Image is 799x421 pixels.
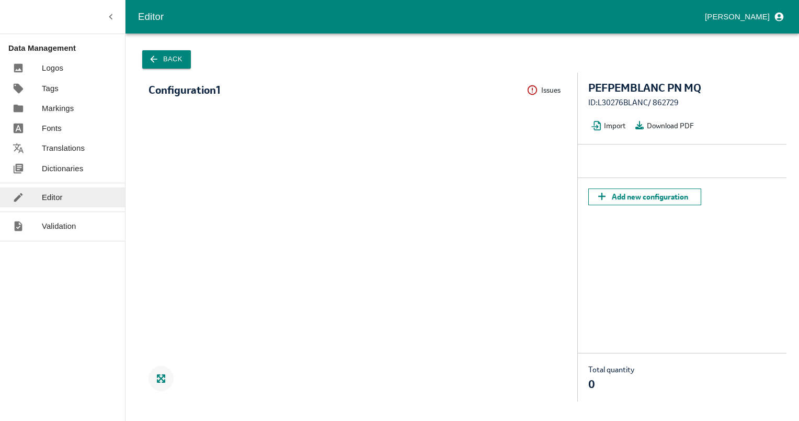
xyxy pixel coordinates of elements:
[588,364,634,391] div: Total quantity
[42,103,74,114] p: Markings
[142,50,191,69] button: Back
[149,84,220,96] div: Configuration 1
[588,118,632,134] button: Import
[588,379,634,390] div: 0
[527,82,567,98] button: Issues
[42,163,83,174] p: Dictionaries
[42,62,63,74] p: Logos
[588,97,776,108] div: ID: L30276BLANC / 862729
[42,123,62,134] p: Fonts
[701,8,786,26] button: profile
[705,11,770,23] p: [PERSON_NAME]
[42,83,59,94] p: Tags
[42,142,85,154] p: Translations
[632,118,700,134] button: Download PDF
[42,220,76,232] p: Validation
[138,9,701,25] div: Editor
[42,192,63,203] p: Editor
[588,189,701,205] button: Add new configuration
[588,82,776,94] div: PEFPEMBLANC PN MQ
[8,42,125,54] p: Data Management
